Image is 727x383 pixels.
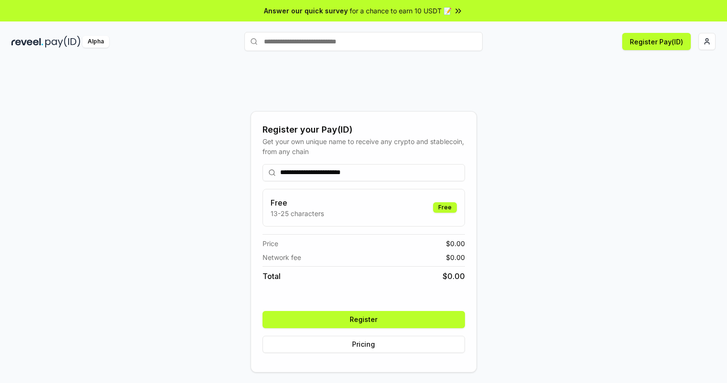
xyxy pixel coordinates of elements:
[263,336,465,353] button: Pricing
[82,36,109,48] div: Alpha
[446,238,465,248] span: $ 0.00
[622,33,691,50] button: Register Pay(ID)
[263,123,465,136] div: Register your Pay(ID)
[271,197,324,208] h3: Free
[11,36,43,48] img: reveel_dark
[271,208,324,218] p: 13-25 characters
[45,36,81,48] img: pay_id
[263,311,465,328] button: Register
[443,270,465,282] span: $ 0.00
[263,238,278,248] span: Price
[263,136,465,156] div: Get your own unique name to receive any crypto and stablecoin, from any chain
[433,202,457,213] div: Free
[350,6,452,16] span: for a chance to earn 10 USDT 📝
[263,252,301,262] span: Network fee
[264,6,348,16] span: Answer our quick survey
[263,270,281,282] span: Total
[446,252,465,262] span: $ 0.00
